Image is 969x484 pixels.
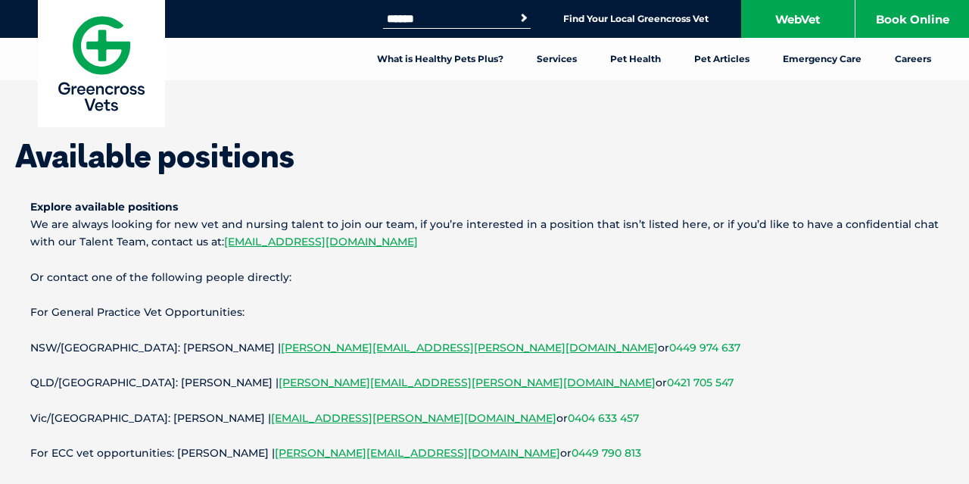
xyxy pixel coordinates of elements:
a: 0449 974 637 [669,341,740,354]
a: [PERSON_NAME][EMAIL_ADDRESS][PERSON_NAME][DOMAIN_NAME] [281,341,658,354]
a: Services [520,38,594,80]
a: 0449 790 813 [572,446,641,460]
p: QLD/[GEOGRAPHIC_DATA]: [PERSON_NAME] | or [30,374,939,392]
a: Careers [878,38,948,80]
button: Search [516,11,531,26]
a: [EMAIL_ADDRESS][DOMAIN_NAME] [224,235,418,248]
a: [EMAIL_ADDRESS][PERSON_NAME][DOMAIN_NAME] [271,411,556,425]
a: [PERSON_NAME][EMAIL_ADDRESS][PERSON_NAME][DOMAIN_NAME] [279,376,656,389]
a: 0404 633 457 [568,411,639,425]
p: We are always looking for new vet and nursing talent to join our team, if you’re interested in a ... [30,198,939,251]
a: Emergency Care [766,38,878,80]
a: 0421 705 547 [667,376,734,389]
strong: Explore available positions [30,200,178,214]
p: Vic/[GEOGRAPHIC_DATA]: [PERSON_NAME] | or [30,410,939,427]
a: What is Healthy Pets Plus? [360,38,520,80]
h1: Available positions [15,140,954,172]
p: Or contact one of the following people directly: [30,269,939,286]
p: For General Practice Vet Opportunities: [30,304,939,321]
p: NSW/[GEOGRAPHIC_DATA]: [PERSON_NAME] | or [30,339,939,357]
a: Find Your Local Greencross Vet [563,13,709,25]
p: For ECC vet opportunities: [PERSON_NAME] | or [30,445,939,462]
a: Pet Articles [678,38,766,80]
a: Pet Health [594,38,678,80]
a: [PERSON_NAME][EMAIL_ADDRESS][DOMAIN_NAME] [275,446,560,460]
